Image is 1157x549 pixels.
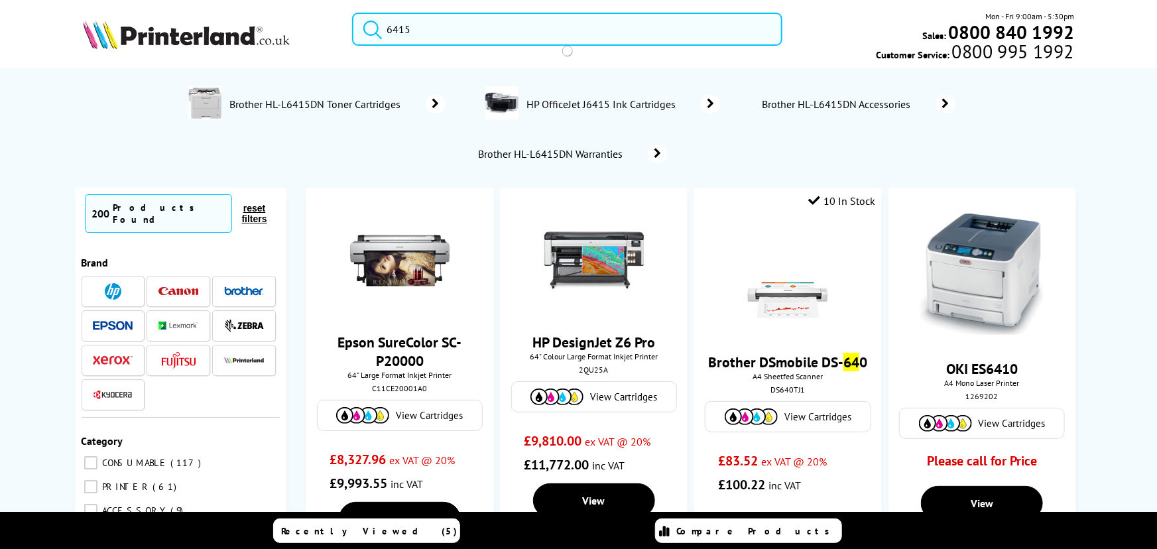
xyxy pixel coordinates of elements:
span: 61 [153,481,180,493]
div: Please call for Price [912,452,1052,476]
div: Products Found [113,202,225,225]
a: View [339,502,461,536]
img: Cartridges [530,389,583,405]
img: Printerland [224,357,264,363]
img: Kyocera [93,390,133,400]
div: modal_delivery [701,503,875,540]
span: 9 [171,505,187,517]
a: HP DesignJet Z6 Pro [532,333,655,351]
span: Brother HL-L6415DN Toner Cartridges [228,97,406,111]
input: ACCESSORY 9 [84,504,97,517]
img: Cartridges [919,415,972,432]
input: CONSUMABLE 117 [84,456,97,469]
img: Cartridges [725,408,778,425]
span: Brother HL-L6415DN Accessories [761,97,916,111]
a: Brother HL-L6415DN Toner Cartridges [228,86,446,122]
img: Brother-DSmobile-DS-640-front-small.jpg [738,231,837,330]
span: ex VAT @ 20% [761,455,827,468]
img: Brother [224,286,264,296]
b: 0800 840 1992 [948,20,1074,44]
input: PRINTER 61 [84,480,97,493]
a: Recently Viewed (5) [273,518,460,543]
span: A4 Mono Laser Printer [895,378,1069,388]
a: Brother HL-L6415DN Accessories [761,95,955,113]
a: View [921,486,1043,520]
img: ES6410-left-small.jpg [919,211,1045,337]
div: DS640TJ1 [704,385,872,395]
span: A4 Sheetfed Scanner [701,371,875,381]
img: HP [105,283,121,300]
div: 10 In Stock [808,194,875,208]
img: Canon [158,287,198,296]
span: 200 [92,207,110,220]
div: C11CE20001A0 [316,383,483,393]
span: ACCESSORY [99,505,170,517]
span: ex VAT @ 20% [585,435,650,448]
span: £11,772.00 [524,456,589,473]
a: View [533,483,655,518]
input: Search product or brand [352,13,782,46]
span: PRINTER [99,481,152,493]
a: View Cartridges [712,408,863,425]
span: inc VAT [391,477,423,491]
a: OKI ES6410 [946,359,1018,378]
span: View [583,494,605,507]
img: Epson-SCP20000-FrontFull-Small.jpg [350,211,450,310]
a: View Cartridges [906,415,1058,432]
span: Compare Products [677,525,837,537]
span: Category [82,434,123,448]
span: View Cartridges [396,409,463,422]
span: 117 [171,457,205,469]
span: inc VAT [768,479,801,492]
div: 2QU25A [510,365,678,375]
a: HP OfficeJet J6415 Ink Cartridges [525,86,721,122]
img: Zebra [224,319,264,332]
span: £83.52 [718,452,758,469]
span: ex VAT @ 20% [389,454,455,467]
mark: 64 [843,353,859,371]
span: HP OfficeJet J6415 Ink Cartridges [525,97,681,111]
img: Lexmark [158,322,198,330]
span: View Cartridges [979,417,1046,430]
a: 0800 840 1992 [946,26,1074,38]
img: Cartridges [336,407,389,424]
img: Fujitsu [161,352,196,369]
span: Brand [82,256,109,269]
span: £9,810.00 [524,432,581,450]
a: Brother HL-L6415DN Warranties [477,145,668,163]
a: View Cartridges [324,407,475,424]
span: 64" Colour Large Format Inkjet Printer [507,351,681,361]
span: View Cartridges [590,391,657,403]
span: Sales: [922,29,946,42]
span: 0800 995 1992 [950,45,1074,58]
span: inc VAT [592,459,625,472]
div: 1269202 [898,391,1066,401]
span: 64" Large Format Inkjet Printer [312,370,487,380]
img: HL-L6410DN-deptimage.jpg [188,86,221,119]
button: reset filters [232,202,276,225]
span: View Cartridges [784,410,851,423]
span: CONSUMABLE [99,457,170,469]
img: Xerox [93,355,133,365]
span: £8,327.96 [330,451,386,468]
img: Epson [93,321,133,331]
a: Compare Products [655,518,842,543]
img: J6413-conspage.jpg [485,86,518,119]
span: £100.22 [718,476,765,493]
a: Epson SureColor SC-P20000 [337,333,461,370]
span: £9,993.55 [330,475,387,492]
span: Recently Viewed (5) [282,525,458,537]
a: Printerland Logo [83,20,335,52]
span: Mon - Fri 9:00am - 5:30pm [985,10,1074,23]
img: HP-DesignJet-Z6-Pro-Front-Main-Small.jpg [544,211,644,310]
a: Brother DSmobile DS-640 [708,353,867,371]
span: Brother HL-L6415DN Warranties [477,147,628,160]
a: View Cartridges [518,389,670,405]
span: View [971,497,993,510]
span: Customer Service: [877,45,1074,61]
img: Printerland Logo [83,20,290,49]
